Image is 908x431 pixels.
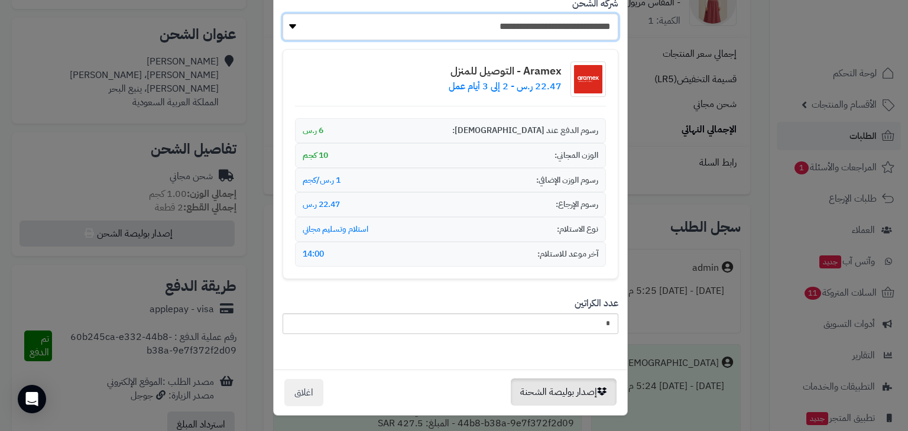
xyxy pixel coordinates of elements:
[303,248,324,260] span: 14:00
[303,223,368,235] span: استلام وتسليم مجاني
[303,174,340,186] span: 1 ر.س/كجم
[536,174,598,186] span: رسوم الوزن الإضافي:
[303,125,323,137] span: 6 ر.س
[284,379,323,406] button: اغلاق
[575,297,618,310] label: عدد الكراتين
[511,378,617,406] button: إصدار بوليصة الشحنة
[449,65,562,77] h4: Aramex - التوصيل للمنزل
[537,248,598,260] span: آخر موعد للاستلام:
[303,199,340,210] span: 22.47 ر.س
[570,61,606,97] img: شعار شركة الشحن
[557,223,598,235] span: نوع الاستلام:
[18,385,46,413] div: Open Intercom Messenger
[556,199,598,210] span: رسوم الإرجاع:
[303,150,328,161] span: 10 كجم
[452,125,598,137] span: رسوم الدفع عند [DEMOGRAPHIC_DATA]:
[554,150,598,161] span: الوزن المجاني:
[449,80,562,93] p: 22.47 ر.س - 2 إلى 3 أيام عمل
